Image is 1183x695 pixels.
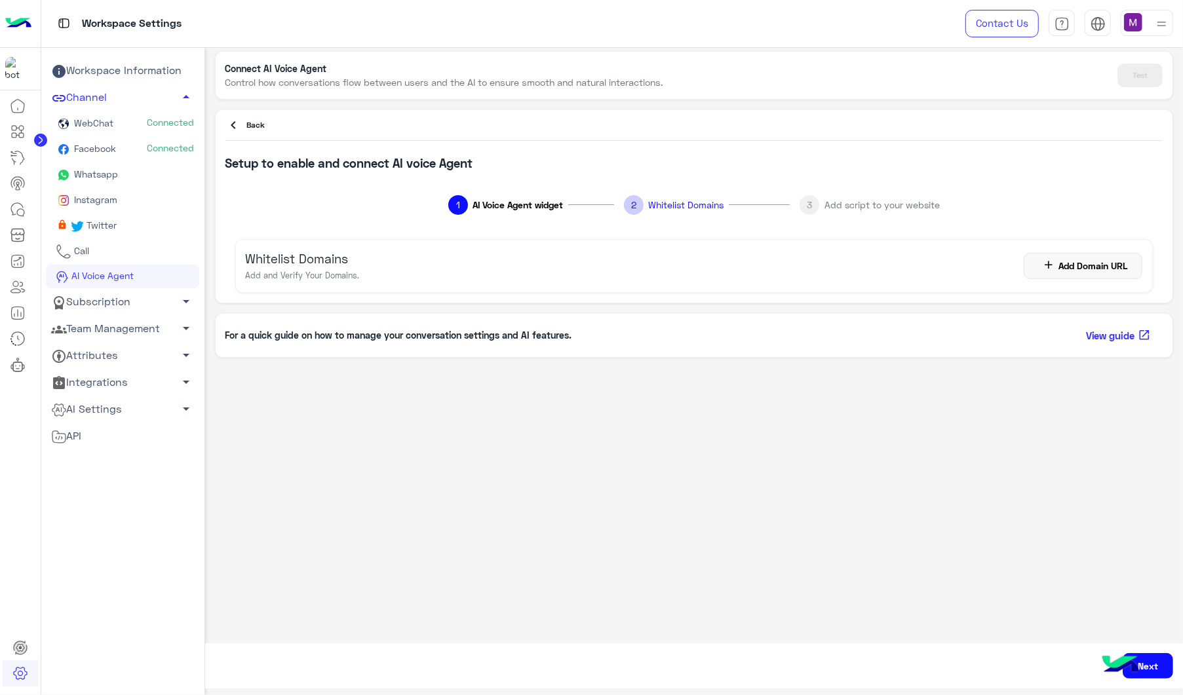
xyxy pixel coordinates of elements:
img: tab [1091,16,1106,31]
span: arrow_drop_down [179,347,195,363]
a: AI Voice Agent [46,265,199,289]
span: Connected [147,141,195,155]
a: WebChatConnected [46,111,199,137]
mat-icon: chevron_left [226,117,242,133]
img: hulul-logo.png [1098,643,1144,688]
p: Setup to enable and connect AI voice Agent [225,156,1163,171]
a: API [46,423,199,450]
img: 630227726849311 [5,57,29,81]
img: tab [56,15,72,31]
span: Connected [147,116,195,129]
a: Attributes [46,342,199,369]
a: Subscription [46,288,199,315]
small: Add and Verify Your Domains. [246,271,360,280]
a: Call [46,239,199,265]
span: arrow_drop_down [179,293,195,309]
span: add [1039,259,1058,272]
a: Channel [46,85,199,111]
p: Workspace Settings [82,15,182,33]
button: addAdd Domain URL [1024,253,1142,279]
a: tab [1049,10,1075,37]
span: AI Voice Agent [69,270,134,281]
span: API [51,428,82,445]
a: Contact Us [965,10,1039,37]
a: Whatsapp [46,162,199,188]
span: Whatsapp [71,168,118,179]
img: profile [1154,16,1170,32]
button: Next [1123,653,1173,679]
a: Team Management [46,315,199,342]
p: For a quick guide on how to manage your conversation settings and AI features. [225,328,572,342]
a: FacebookConnected [46,137,199,162]
a: AI Settings [46,396,199,423]
span: View guide [1086,328,1135,343]
span: Twitter [85,219,117,231]
a: View guideopen_in_new [1078,324,1163,347]
p: Control how conversations flow between users and the AI to ensure smooth and natural interactions. [225,75,663,89]
p: Connect AI Voice Agent [225,62,663,75]
span: arrow_drop_up [179,89,195,105]
span: arrow_drop_down [179,320,195,336]
a: Instagram [46,188,199,214]
img: Logo [5,10,31,37]
img: userImage [1124,13,1142,31]
span: arrow_drop_down [179,401,195,417]
span: Call [71,245,89,256]
img: tab [1055,16,1070,31]
a: Workspace Information [46,58,199,85]
span: Instagram [71,194,117,205]
span: WebChat [71,117,113,128]
span: open_in_new [1135,329,1155,342]
a: Twitter [46,214,199,239]
p: Whitelist Domains [246,250,360,268]
a: Integrations [46,369,199,396]
span: arrow_drop_down [179,374,195,390]
span: Add Domain URL [1058,261,1127,272]
span: Facebook [71,143,116,154]
button: Back [225,110,271,140]
span: Back [246,119,265,131]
